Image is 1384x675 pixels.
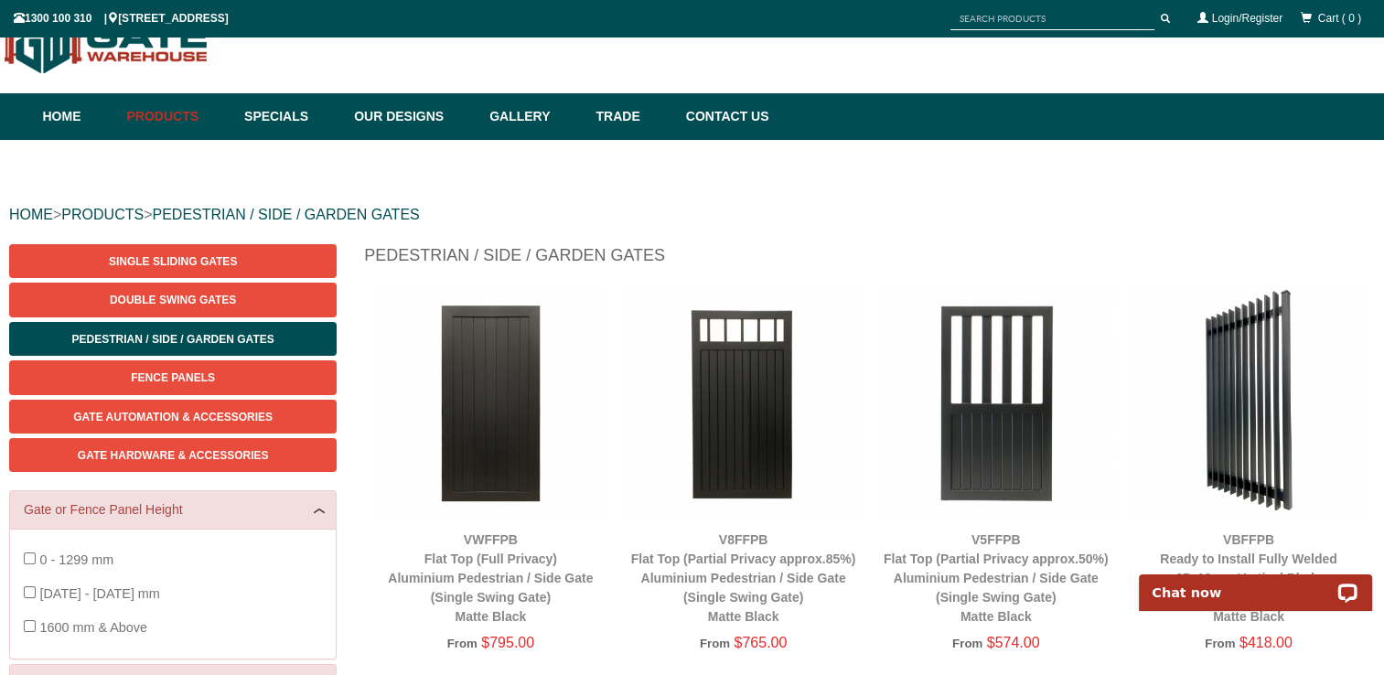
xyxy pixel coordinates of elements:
[109,255,237,268] span: Single Sliding Gates
[9,283,337,316] a: Double Swing Gates
[24,500,322,520] a: Gate or Fence Panel Height
[950,7,1154,30] input: SEARCH PRODUCTS
[388,532,593,624] a: VWFFPBFlat Top (Full Privacy)Aluminium Pedestrian / Side Gate (Single Swing Gate)Matte Black
[1146,532,1351,624] a: VBFFPBReady to Install Fully Welded 65x16mm Vertical BladeAluminium Pedestrian / Side GateMatte B...
[39,620,147,635] span: 1600 mm & Above
[235,93,345,140] a: Specials
[9,244,337,278] a: Single Sliding Gates
[879,285,1113,520] img: V5FFPB - Flat Top (Partial Privacy approx.50%) - Aluminium Pedestrian / Side Gate (Single Swing G...
[480,93,586,140] a: Gallery
[9,207,53,222] a: HOME
[9,322,337,356] a: Pedestrian / Side / Garden Gates
[345,93,480,140] a: Our Designs
[631,532,856,624] a: V8FFPBFlat Top (Partial Privacy approx.85%)Aluminium Pedestrian / Side Gate (Single Swing Gate)Ma...
[1132,285,1366,520] img: VBFFPB - Ready to Install Fully Welded 65x16mm Vertical Blade - Aluminium Pedestrian / Side Gate ...
[73,411,273,423] span: Gate Automation & Accessories
[884,532,1109,624] a: V5FFPBFlat Top (Partial Privacy approx.50%)Aluminium Pedestrian / Side Gate (Single Swing Gate)Ma...
[110,294,236,306] span: Double Swing Gates
[626,285,860,520] img: V8FFPB - Flat Top (Partial Privacy approx.85%) - Aluminium Pedestrian / Side Gate (Single Swing G...
[700,637,730,650] span: From
[447,637,477,650] span: From
[72,333,274,346] span: Pedestrian / Side / Garden Gates
[39,586,159,601] span: [DATE] - [DATE] mm
[1318,12,1361,25] span: Cart ( 0 )
[9,438,337,472] a: Gate Hardware & Accessories
[952,637,982,650] span: From
[43,93,118,140] a: Home
[677,93,769,140] a: Contact Us
[152,207,419,222] a: PEDESTRIAN / SIDE / GARDEN GATES
[1239,635,1293,650] span: $418.00
[39,552,113,567] span: 0 - 1299 mm
[118,93,236,140] a: Products
[987,635,1040,650] span: $574.00
[9,400,337,434] a: Gate Automation & Accessories
[1205,637,1235,650] span: From
[78,449,269,462] span: Gate Hardware & Accessories
[734,635,787,650] span: $765.00
[1212,12,1282,25] a: Login/Register
[373,285,607,520] img: VWFFPB - Flat Top (Full Privacy) - Aluminium Pedestrian / Side Gate (Single Swing Gate) - Matte B...
[61,207,144,222] a: PRODUCTS
[364,244,1375,276] h1: Pedestrian / Side / Garden Gates
[1127,553,1384,611] iframe: LiveChat chat widget
[481,635,534,650] span: $795.00
[586,93,676,140] a: Trade
[9,360,337,394] a: Fence Panels
[14,12,229,25] span: 1300 100 310 | [STREET_ADDRESS]
[131,371,215,384] span: Fence Panels
[9,186,1375,244] div: > >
